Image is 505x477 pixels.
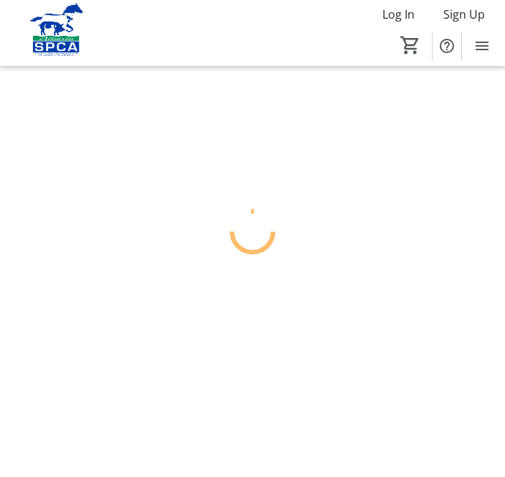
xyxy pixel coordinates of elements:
span: Sign Up [443,13,485,30]
button: Menu [468,39,496,67]
button: Log In [371,10,426,33]
button: Sign Up [432,10,496,33]
span: Log In [382,13,415,30]
img: Alberta SPCA's Logo [9,10,104,64]
button: Help [433,39,461,67]
button: Cart [397,39,423,65]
